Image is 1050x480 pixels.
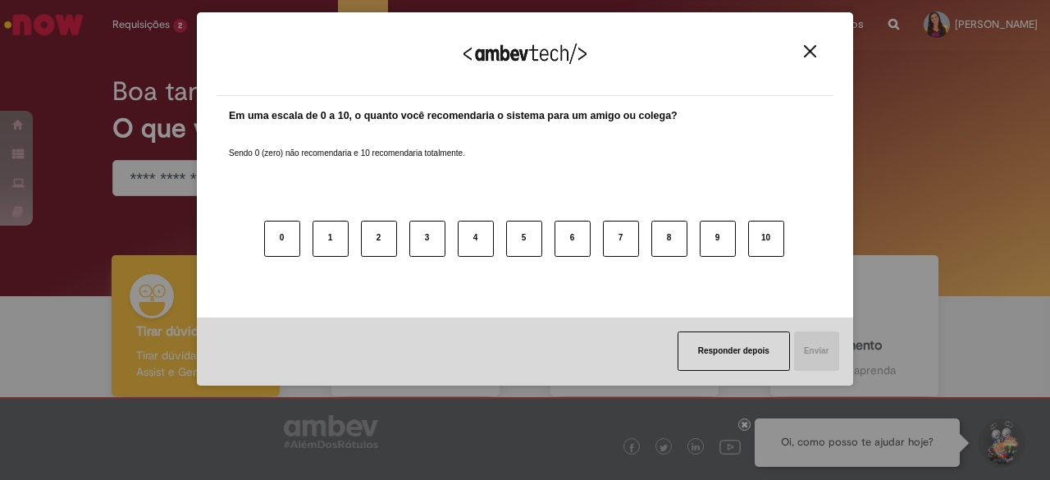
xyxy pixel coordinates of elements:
[229,128,465,159] label: Sendo 0 (zero) não recomendaria e 10 recomendaria totalmente.
[678,331,790,371] button: Responder depois
[804,45,816,57] img: Close
[313,221,349,257] button: 1
[799,44,821,58] button: Close
[229,108,678,124] label: Em uma escala de 0 a 10, o quanto você recomendaria o sistema para um amigo ou colega?
[748,221,784,257] button: 10
[506,221,542,257] button: 5
[603,221,639,257] button: 7
[700,221,736,257] button: 9
[361,221,397,257] button: 2
[651,221,687,257] button: 8
[458,221,494,257] button: 4
[264,221,300,257] button: 0
[463,43,587,64] img: Logo Ambevtech
[555,221,591,257] button: 6
[409,221,445,257] button: 3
